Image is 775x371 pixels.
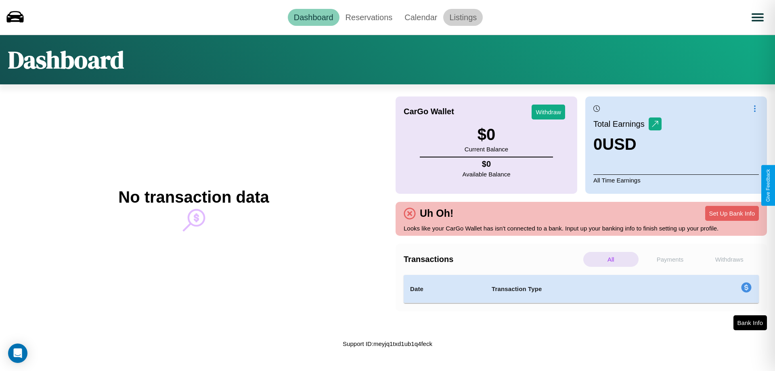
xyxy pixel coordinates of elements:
h4: Transactions [404,255,581,264]
p: Current Balance [465,144,508,155]
button: Set Up Bank Info [705,206,759,221]
button: Withdraw [532,105,565,119]
button: Open menu [746,6,769,29]
h4: Date [410,284,479,294]
h2: No transaction data [118,188,269,206]
p: Total Earnings [593,117,649,131]
p: All Time Earnings [593,174,759,186]
a: Dashboard [288,9,339,26]
h1: Dashboard [8,43,124,76]
div: Give Feedback [765,169,771,202]
p: All [583,252,639,267]
a: Listings [443,9,483,26]
p: Available Balance [463,169,511,180]
a: Calendar [398,9,443,26]
h4: Uh Oh! [416,208,457,219]
h3: 0 USD [593,135,662,153]
p: Payments [643,252,698,267]
h4: Transaction Type [492,284,675,294]
a: Reservations [339,9,399,26]
button: Bank Info [733,315,767,330]
div: Open Intercom Messenger [8,344,27,363]
p: Withdraws [702,252,757,267]
p: Support ID: meyjq1txd1ub1q4feck [343,338,432,349]
h4: $ 0 [463,159,511,169]
p: Looks like your CarGo Wallet has isn't connected to a bank. Input up your banking info to finish ... [404,223,759,234]
h4: CarGo Wallet [404,107,454,116]
h3: $ 0 [465,126,508,144]
table: simple table [404,275,759,303]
